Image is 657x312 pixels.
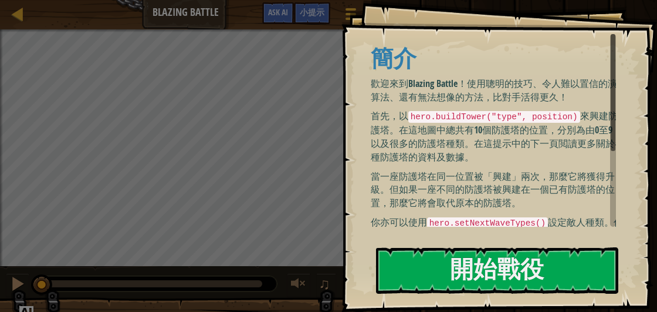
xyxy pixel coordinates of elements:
code: hero.setNextWaveTypes() [427,217,548,229]
button: 調整音量 [287,273,310,297]
code: hero.buildTower("type", position) [408,111,580,123]
h1: 簡介 [371,46,625,71]
p: 你亦可以使用 設定敵人種類。你和你的對手將各決定下批誕生的10個敵人的 。 [371,216,625,243]
span: Ask AI [268,6,288,18]
span: 小提示 [300,6,324,18]
button: 顯示遊戲選單 [336,2,365,30]
span: ♫ [319,275,330,293]
button: 開始戰役 [376,247,618,294]
p: 首先，以 來興建防護塔。在這地圖中總共有10個防護塔的位置，分別為由0至9，以及很多的防護塔種類。在這提示中的下一頁閲讀更多關於各種防護塔的資料及數據。 [371,109,625,163]
button: Ctrl + P: Pause [6,273,29,297]
button: ♫ [316,273,336,297]
button: Ask AI [262,2,294,24]
p: 歡迎來到Blazing Battle！使用聰明的技巧、令人難以置信的演算法、還有無法想像的方法，比對手活得更久！ [371,77,625,104]
p: 當一座防護塔在同一位置被「興建」兩次，那麼它將獲得升級。但如果一座不同的防護塔被興建在一個已有防護塔的位置，那麼它將會取代原本的防護塔。 [371,170,625,210]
